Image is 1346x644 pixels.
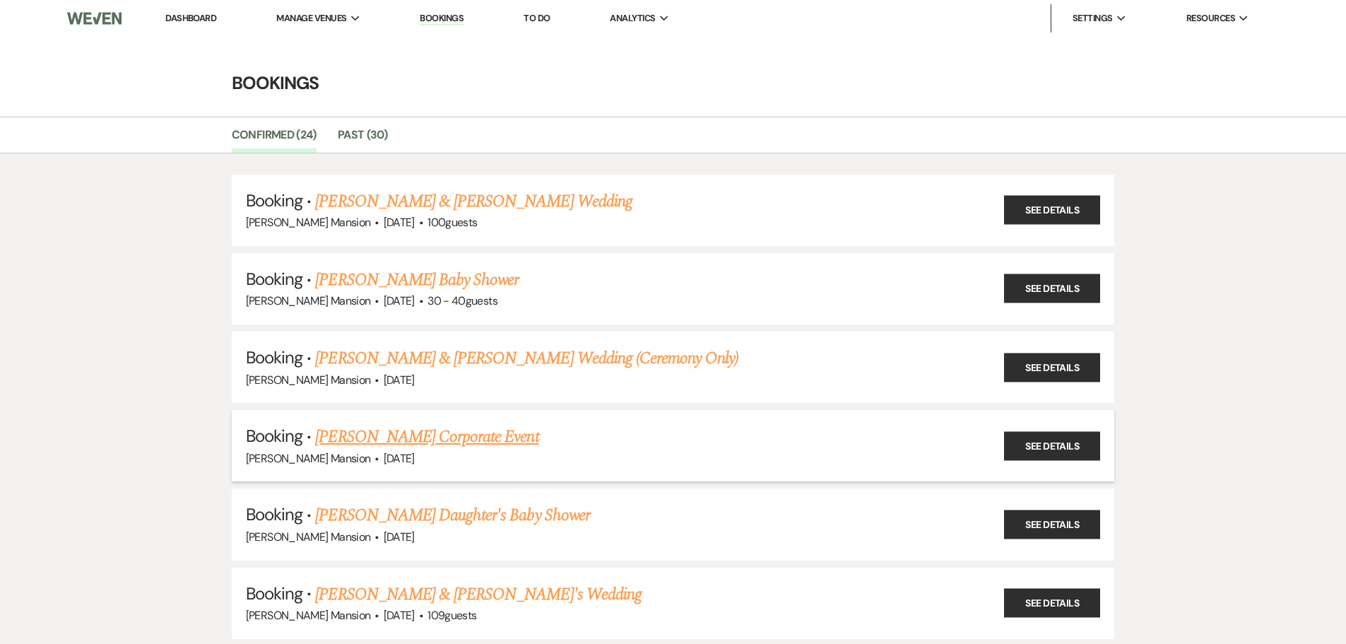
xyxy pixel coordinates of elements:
[246,582,302,604] span: Booking
[246,293,371,308] span: [PERSON_NAME] Mansion
[246,346,302,368] span: Booking
[384,215,415,230] span: [DATE]
[610,11,655,25] span: Analytics
[67,4,121,33] img: Weven Logo
[165,71,1182,95] h4: Bookings
[427,608,476,623] span: 109 guests
[246,373,371,387] span: [PERSON_NAME] Mansion
[1004,353,1100,382] a: See Details
[384,373,415,387] span: [DATE]
[1004,589,1100,618] a: See Details
[384,529,415,544] span: [DATE]
[232,126,317,153] a: Confirmed (24)
[1186,11,1235,25] span: Resources
[384,608,415,623] span: [DATE]
[315,267,519,293] a: [PERSON_NAME] Baby Shower
[427,293,497,308] span: 30 - 40 guests
[276,11,346,25] span: Manage Venues
[246,268,302,290] span: Booking
[246,529,371,544] span: [PERSON_NAME] Mansion
[246,608,371,623] span: [PERSON_NAME] Mansion
[384,293,415,308] span: [DATE]
[246,503,302,525] span: Booking
[384,451,415,466] span: [DATE]
[1004,196,1100,225] a: See Details
[1073,11,1113,25] span: Settings
[246,215,371,230] span: [PERSON_NAME] Mansion
[338,126,387,153] a: Past (30)
[427,215,477,230] span: 100 guests
[1004,510,1100,539] a: See Details
[1004,431,1100,460] a: See Details
[1004,274,1100,303] a: See Details
[315,424,538,450] a: [PERSON_NAME] Corporate Event
[246,189,302,211] span: Booking
[315,582,642,607] a: [PERSON_NAME] & [PERSON_NAME]'s Wedding
[165,12,216,24] a: Dashboard
[315,189,632,214] a: [PERSON_NAME] & [PERSON_NAME] Wedding
[420,12,464,25] a: Bookings
[524,12,550,24] a: To Do
[246,451,371,466] span: [PERSON_NAME] Mansion
[315,503,589,528] a: [PERSON_NAME] Daughter's Baby Shower
[246,425,302,447] span: Booking
[315,346,738,371] a: [PERSON_NAME] & [PERSON_NAME] Wedding (Ceremony Only)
